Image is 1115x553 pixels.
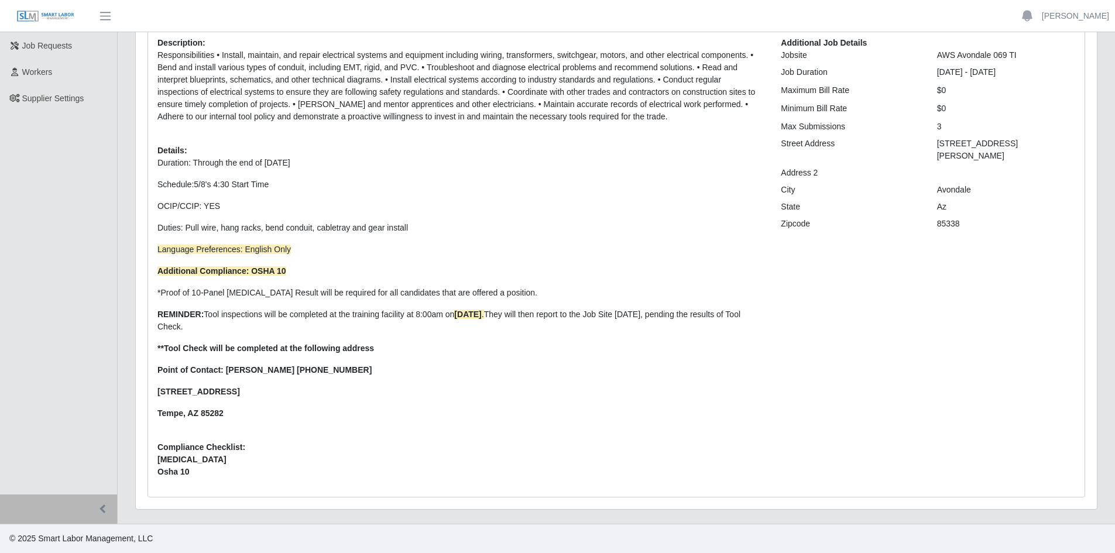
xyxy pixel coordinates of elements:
span: Workers [22,67,53,77]
div: $0 [928,84,1084,97]
strong: Additional Compliance: OSHA 10 [157,266,286,276]
a: [PERSON_NAME] [1042,10,1109,22]
p: OCIP/CCIP: YES [157,200,763,212]
div: Job Duration [772,66,928,78]
div: Address 2 [772,167,928,179]
span: . [454,310,483,319]
b: Compliance Checklist: [157,442,245,452]
div: AWS Avondale 069 TI [928,49,1084,61]
strong: Tempe, AZ 85282 [157,408,224,418]
strong: REMINDER: [157,310,204,319]
strong: Point of Contact: [PERSON_NAME] [PHONE_NUMBER] [157,365,372,375]
p: Duties: P [157,222,763,234]
span: Osha 10 [157,466,763,478]
p: Schedule: [157,178,763,191]
strong: [STREET_ADDRESS] [157,387,240,396]
div: [STREET_ADDRESS][PERSON_NAME] [928,138,1084,162]
p: Responsibilities • Install, maintain, and repair electrical systems and equipment including wirin... [157,49,763,123]
span: 5/8's 4:30 Start Time [194,180,269,189]
div: Jobsite [772,49,928,61]
span: Supplier Settings [22,94,84,103]
span: © 2025 Smart Labor Management, LLC [9,534,153,543]
img: SLM Logo [16,10,75,23]
p: Duration: Through the end of [DATE] [157,157,763,169]
span: Job Requests [22,41,73,50]
div: Az [928,201,1084,213]
span: [MEDICAL_DATA] [157,454,763,466]
div: $0 [928,102,1084,115]
span: Language Preferences: English Only [157,245,291,254]
div: 85338 [928,218,1084,230]
p: *Proof of 10-Panel [MEDICAL_DATA] Result will be required for all candidates that are offered a p... [157,287,763,299]
div: Max Submissions [772,121,928,133]
b: Additional Job Details [781,38,867,47]
div: State [772,201,928,213]
strong: **Tool Check will be completed at the following address [157,344,374,353]
div: 3 [928,121,1084,133]
div: [DATE] - [DATE] [928,66,1084,78]
p: Tool inspections will be completed at the training facility at 8:00am on They will then report to... [157,308,763,333]
div: Street Address [772,138,928,162]
div: Zipcode [772,218,928,230]
div: Maximum Bill Rate [772,84,928,97]
b: Details: [157,146,187,155]
div: Minimum Bill Rate [772,102,928,115]
b: Description: [157,38,205,47]
span: ull wire, hang racks, bend conduit, cabletray and gear install [191,223,408,232]
div: City [772,184,928,196]
div: Avondale [928,184,1084,196]
strong: [DATE] [454,310,481,319]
